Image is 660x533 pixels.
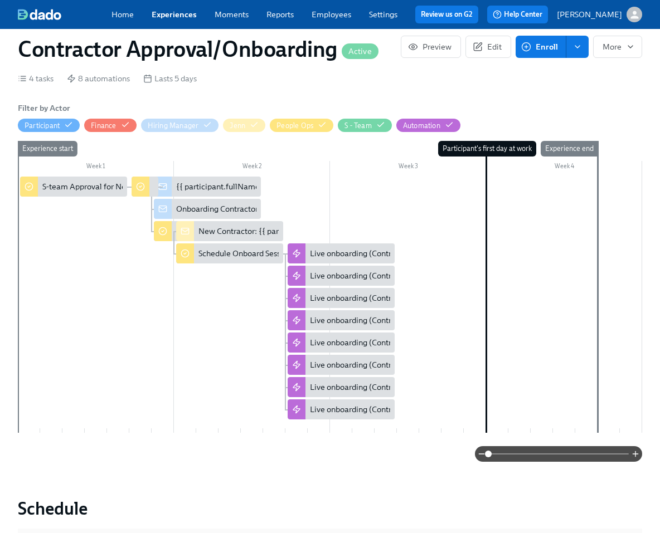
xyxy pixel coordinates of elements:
div: Hide S - Team [344,120,372,131]
div: Onboarding Contractor Notification [176,203,303,214]
div: 8 automations [67,73,130,84]
div: Live onboarding (Contractors): Security + Privacy Q&A [310,337,502,348]
div: Experience start [18,141,77,157]
div: Onboarding Contractor Notification [154,199,261,219]
button: Jenn [223,119,265,132]
button: More [593,36,642,58]
span: Enroll [523,41,558,52]
div: Hide Participant [25,120,60,131]
div: Live onboarding (Contractors): How We Hire [310,359,467,370]
button: Help Center [487,6,548,23]
div: S-team Approval for New Contractor Request [20,177,127,197]
a: dado [18,9,111,20]
div: Live onboarding (Contractors): Security + Privacy Q&A [288,332,395,353]
button: S - Team [338,119,392,132]
div: Live onboarding (Contractors): Candor & Feedback [310,382,489,393]
div: Participant's first day at work [438,141,536,157]
div: Live onboarding (Contractors): Longer Term Product Direction Q&A [288,288,395,308]
span: Help Center [493,9,542,20]
div: Live onboarding (Contractors): Revenue [310,404,451,415]
div: Experience end [541,141,598,157]
div: Hide Jenn [230,120,245,131]
div: Live onboarding (Contractors): How We Hire [288,355,395,375]
span: Preview [410,41,452,52]
div: Live onboarding (Contractors): Marketing Strategy Q&A [310,270,507,281]
div: Hide Hiring Manager [148,120,199,131]
div: Schedule Onboard Sessions [176,243,283,263]
div: New Contractor: {{ participant.fullName }} is joining [198,226,384,237]
button: Participant [18,119,80,132]
div: Live onboarding (Contractors): Candor & Feedback [288,377,395,397]
div: Lasts 5 days [143,73,197,84]
div: Live onboarding (Contractors): Mission Vision Values Q&A [288,243,395,263]
div: Hide Finance [91,120,116,131]
img: dado [18,9,61,20]
div: Live onboarding (Contractors): Data Science [288,310,395,330]
div: Live onboarding (Contractors): Data Science [310,315,467,326]
span: Edit [475,41,502,52]
div: Week 1 [18,161,174,174]
button: Edit [465,36,511,58]
div: Schedule Onboard Sessions [198,248,295,259]
h2: Schedule [18,497,642,520]
button: Finance [84,119,136,132]
button: Preview [401,36,461,58]
div: Live onboarding (Contractors): Mission Vision Values Q&A [310,248,515,259]
div: 4 tasks [18,73,54,84]
div: Week 2 [174,161,330,174]
a: Employees [312,9,351,19]
div: New Contractor: {{ participant.fullName }} is joining [176,221,283,241]
div: S-team Approval for New Contractor Request [42,181,202,192]
a: Reports [266,9,294,19]
p: [PERSON_NAME] [557,9,622,20]
div: Live onboarding (Contractors): Marketing Strategy Q&A [288,266,395,286]
div: Hide People Ops [276,120,313,131]
a: Moments [215,9,249,19]
button: Automation [396,119,460,132]
div: {{ participant.fullName }}'s contract was not approved [176,181,368,192]
a: Settings [369,9,397,19]
a: Home [111,9,134,19]
div: Live onboarding (Contractors): Longer Term Product Direction Q&A [310,292,549,304]
h6: Filter by Actor [18,102,70,114]
button: enroll [566,36,589,58]
button: Hiring Manager [141,119,219,132]
a: Experiences [152,9,197,19]
button: People Ops [270,119,333,132]
div: Hide Automation [403,120,440,131]
h1: Contractor Approval/Onboarding [18,36,378,62]
div: Week 3 [330,161,486,174]
span: More [603,41,633,52]
div: {{ participant.fullName }}'s contract was not approved [154,177,261,197]
button: Review us on G2 [415,6,478,23]
span: Active [342,47,378,56]
button: Enroll [516,36,566,58]
div: Week 4 [486,161,642,174]
a: Review us on G2 [421,9,473,20]
button: [PERSON_NAME] [557,7,642,22]
div: Live onboarding (Contractors): Revenue [288,399,395,419]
